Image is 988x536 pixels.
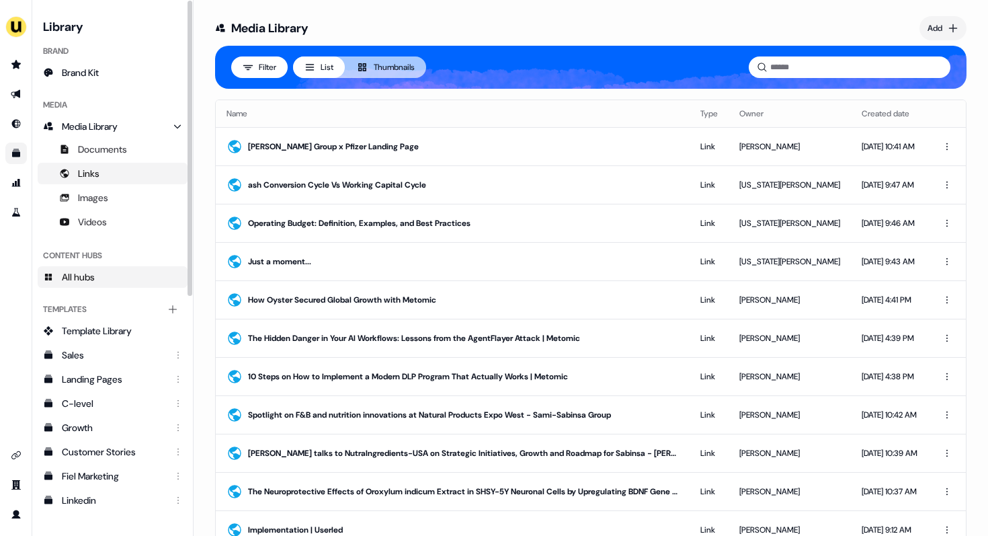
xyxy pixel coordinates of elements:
[248,408,679,422] div: Spotlight on F&B and nutrition innovations at Natural Products Expo West - Sami-Sabinsa Group
[38,62,188,83] a: Brand Kit
[62,120,118,133] span: Media Library
[700,255,718,268] div: Link
[5,54,27,75] a: Go to prospects
[248,447,679,460] div: [PERSON_NAME] talks to NutraIngredients-USA on Strategic Initiatives, Growth and Roadmap for Sabi...
[62,494,166,507] div: Linkedin
[5,83,27,105] a: Go to outbound experience
[5,202,27,223] a: Go to experiments
[5,474,27,496] a: Go to team
[38,490,188,511] a: Linkedin
[38,211,188,233] a: Videos
[862,255,917,268] div: [DATE] 9:43 AM
[700,447,718,460] div: Link
[739,447,840,460] div: [PERSON_NAME]
[248,332,679,345] div: The Hidden Danger in Your AI Workflows: Lessons from the AgentFlayer Attack | Metomic
[216,100,690,127] th: Name
[78,215,107,229] span: Videos
[862,332,917,345] div: [DATE] 4:39 PM
[62,518,166,531] div: Engagement
[78,167,99,180] span: Links
[862,178,917,192] div: [DATE] 9:47 AM
[739,408,840,422] div: [PERSON_NAME]
[248,255,679,268] div: Just a moment...
[38,465,188,487] a: Fiel Marketing
[231,56,288,78] button: Filter
[38,393,188,414] a: C-level
[62,66,99,79] span: Brand Kit
[38,187,188,208] a: Images
[700,408,718,422] div: Link
[739,332,840,345] div: [PERSON_NAME]
[5,172,27,194] a: Go to attribution
[248,217,679,230] div: Operating Budget: Definition, Examples, and Best Practices
[38,163,188,184] a: Links
[38,514,188,535] a: Engagement
[62,421,166,434] div: Growth
[862,447,917,460] div: [DATE] 10:39 AM
[38,245,188,266] div: Content Hubs
[38,116,188,137] a: Media Library
[700,178,718,192] div: Link
[38,417,188,438] a: Growth
[739,178,840,192] div: [US_STATE][PERSON_NAME]
[700,332,718,345] div: Link
[851,100,928,127] th: Created date
[38,441,188,463] a: Customer Stories
[690,100,729,127] th: Type
[739,217,840,230] div: [US_STATE][PERSON_NAME]
[739,140,840,153] div: [PERSON_NAME]
[739,293,840,307] div: [PERSON_NAME]
[38,369,188,390] a: Landing Pages
[5,143,27,164] a: Go to templates
[862,293,917,307] div: [DATE] 4:41 PM
[62,373,166,386] div: Landing Pages
[5,113,27,135] a: Go to Inbound
[62,270,95,284] span: All hubs
[38,344,188,366] a: Sales
[700,140,718,153] div: Link
[700,293,718,307] div: Link
[862,370,917,383] div: [DATE] 4:38 PM
[739,370,840,383] div: [PERSON_NAME]
[248,140,679,153] div: [PERSON_NAME] Group x Pfizer Landing Page
[700,370,718,383] div: Link
[62,397,166,410] div: C-level
[700,217,718,230] div: Link
[5,445,27,466] a: Go to integrations
[38,320,188,342] a: Template Library
[38,94,188,116] div: Media
[700,485,718,498] div: Link
[62,348,166,362] div: Sales
[38,299,188,320] div: Templates
[739,485,840,498] div: [PERSON_NAME]
[62,469,166,483] div: Fiel Marketing
[215,16,308,40] h1: Media Library
[248,178,679,192] div: ash Conversion Cycle Vs Working Capital Cycle
[5,504,27,525] a: Go to profile
[62,445,166,459] div: Customer Stories
[38,16,188,35] h3: Library
[38,40,188,62] div: Brand
[78,143,127,156] span: Documents
[248,485,679,498] div: The Neuroprotective Effects of Oroxylum indicum Extract in SHSY-5Y Neuronal Cells by Upregulating...
[78,191,108,204] span: Images
[862,217,917,230] div: [DATE] 9:46 AM
[345,56,426,78] button: Thumbnails
[729,100,851,127] th: Owner
[862,140,917,153] div: [DATE] 10:41 AM
[739,255,840,268] div: [US_STATE][PERSON_NAME]
[919,16,966,40] button: Add
[248,293,679,307] div: How Oyster Secured Global Growth with Metomic
[248,370,679,383] div: 10 Steps on How to Implement a Modern DLP Program That Actually Works | Metomic
[38,139,188,160] a: Documents
[862,408,917,422] div: [DATE] 10:42 AM
[62,324,132,338] span: Template Library
[38,266,188,288] a: All hubs
[293,56,345,78] button: List
[862,485,917,498] div: [DATE] 10:37 AM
